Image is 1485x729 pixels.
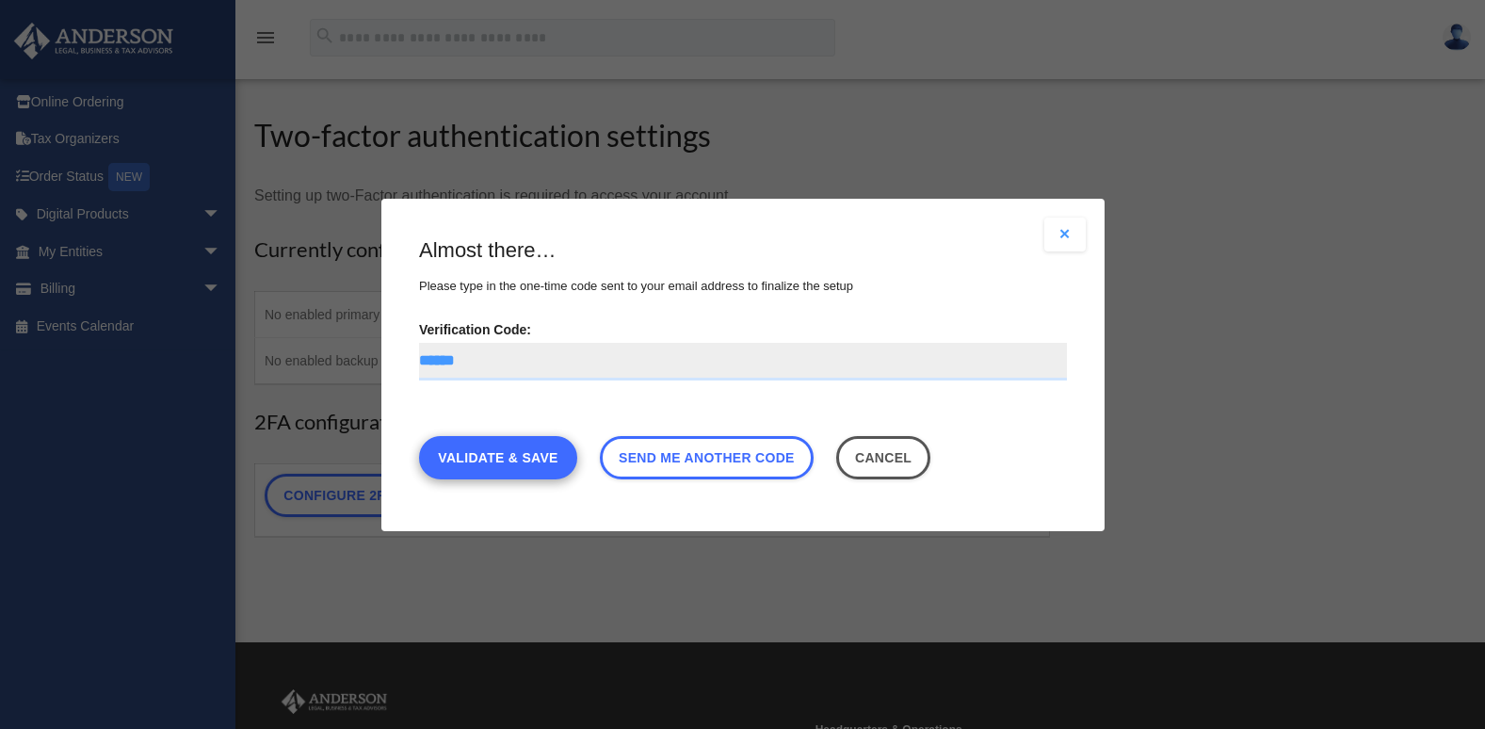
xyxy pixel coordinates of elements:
[419,435,577,478] a: Validate & Save
[835,435,930,478] button: Close this dialog window
[619,449,795,464] span: Send me another code
[1044,218,1086,251] button: Close modal
[419,342,1067,380] input: Verification Code:
[419,316,1067,380] label: Verification Code:
[419,274,1067,297] p: Please type in the one-time code sent to your email address to finalize the setup
[599,435,813,478] a: Send me another code
[419,236,1067,266] h3: Almost there…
